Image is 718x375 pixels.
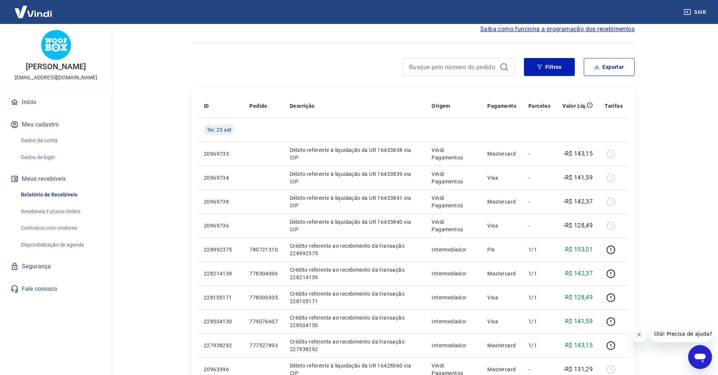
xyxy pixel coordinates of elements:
[487,294,516,301] p: Visa
[528,174,550,182] p: -
[9,258,103,275] a: Segurança
[249,318,278,325] p: 779076607
[432,170,475,185] p: Vindi Pagamentos
[207,126,231,134] span: Ter, 23 set
[487,150,516,158] p: Mastercard
[249,342,278,349] p: 777527893
[18,220,103,236] a: Contratos com credores
[487,174,516,182] p: Visa
[432,246,475,253] p: Intermediador
[18,204,103,219] a: Recebíveis Futuros Online
[528,222,550,229] p: -
[432,294,475,301] p: Intermediador
[249,270,278,277] p: 778304096
[565,317,593,326] p: R$ 141,59
[632,327,647,342] iframe: Fechar mensagem
[432,146,475,161] p: Vindi Pagamentos
[41,30,71,60] img: 1d853f19-f423-47f9-8365-e742bc342c87.jpeg
[480,25,635,34] a: Saiba como funciona a programação dos recebimentos
[528,270,550,277] p: 1/1
[688,345,712,369] iframe: Botão para abrir a janela de mensagens
[650,326,712,342] iframe: Mensagem da empresa
[9,281,103,297] a: Fale conosco
[204,318,237,325] p: 228504130
[487,198,516,205] p: Mastercard
[563,197,593,206] p: -R$ 142,37
[204,342,237,349] p: 227938292
[565,269,593,278] p: R$ 142,37
[563,149,593,158] p: -R$ 143,15
[487,342,516,349] p: Mastercard
[204,366,237,373] p: 20963396
[204,198,237,205] p: 20969738
[290,194,420,209] p: Débito referente à liquidação da UR 16433841 via CIP
[249,246,278,253] p: 780721310
[290,242,420,257] p: Crédito referente ao recebimento da transação 228992375
[565,341,593,350] p: R$ 143,15
[290,218,420,233] p: Débito referente à liquidação da UR 16433840 via CIP
[204,102,209,110] p: ID
[26,63,86,71] p: [PERSON_NAME]
[487,318,516,325] p: Visa
[18,150,103,165] a: Dados de login
[432,270,475,277] p: Intermediador
[432,318,475,325] p: Intermediador
[528,294,550,301] p: 1/1
[562,102,587,110] p: Valor Líq.
[204,150,237,158] p: 20969733
[432,102,450,110] p: Origem
[204,270,237,277] p: 228214139
[204,222,237,229] p: 20969736
[524,58,575,76] button: Filtros
[9,116,103,133] button: Meu cadastro
[565,293,593,302] p: R$ 128,49
[290,266,420,281] p: Crédito referente ao recebimento da transação 228214139
[290,314,420,329] p: Crédito referente ao recebimento da transação 228504130
[563,365,593,374] p: -R$ 131,29
[528,366,550,373] p: -
[487,222,516,229] p: Visa
[528,342,550,349] p: 1/1
[528,246,550,253] p: 1/1
[249,294,278,301] p: 778000935
[682,5,709,19] button: Sair
[18,133,103,148] a: Dados da conta
[487,102,516,110] p: Pagamento
[9,94,103,110] a: Início
[432,342,475,349] p: Intermediador
[563,221,593,230] p: -R$ 128,49
[290,170,420,185] p: Débito referente à liquidação da UR 16433839 via CIP
[9,171,103,187] button: Meus recebíveis
[290,290,420,305] p: Crédito referente ao recebimento da transação 228105171
[18,237,103,253] a: Disponibilização de agenda
[15,74,97,82] p: [EMAIL_ADDRESS][DOMAIN_NAME]
[290,102,315,110] p: Descrição
[432,194,475,209] p: Vindi Pagamentos
[528,318,550,325] p: 1/1
[409,61,497,73] input: Busque pelo número do pedido
[204,294,237,301] p: 228105171
[4,5,63,11] span: Olá! Precisa de ajuda?
[605,102,623,110] p: Tarifas
[487,366,516,373] p: Mastercard
[290,338,420,353] p: Crédito referente ao recebimento da transação 227938292
[528,150,550,158] p: -
[487,246,516,253] p: Pix
[487,270,516,277] p: Mastercard
[528,102,550,110] p: Parcelas
[249,102,267,110] p: Pedido
[432,218,475,233] p: Vindi Pagamentos
[528,198,550,205] p: -
[584,58,635,76] button: Exportar
[290,146,420,161] p: Débito referente à liquidação da UR 16433838 via CIP
[204,246,237,253] p: 228992375
[563,173,593,182] p: -R$ 141,59
[9,0,58,23] img: Vindi
[18,187,103,202] a: Relatório de Recebíveis
[565,245,593,254] p: R$ 153,01
[204,174,237,182] p: 20969734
